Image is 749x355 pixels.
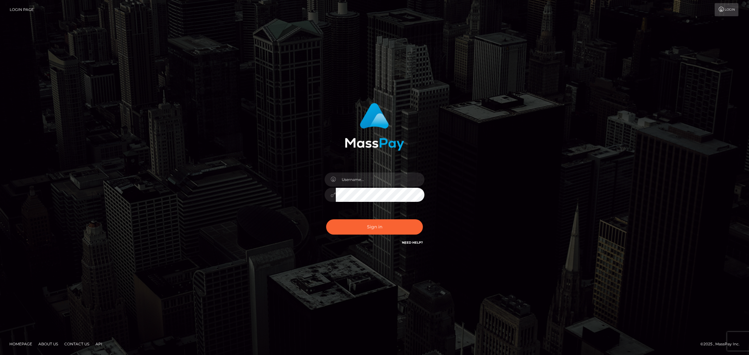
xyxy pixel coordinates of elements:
a: Contact Us [62,339,92,349]
button: Sign in [326,219,423,235]
a: Login [715,3,738,16]
a: Homepage [7,339,35,349]
div: © 2025 , MassPay Inc. [700,341,744,348]
a: API [93,339,105,349]
a: Login Page [10,3,34,16]
a: Need Help? [402,241,423,245]
img: MassPay Login [345,103,404,151]
input: Username... [336,173,424,187]
a: About Us [36,339,61,349]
